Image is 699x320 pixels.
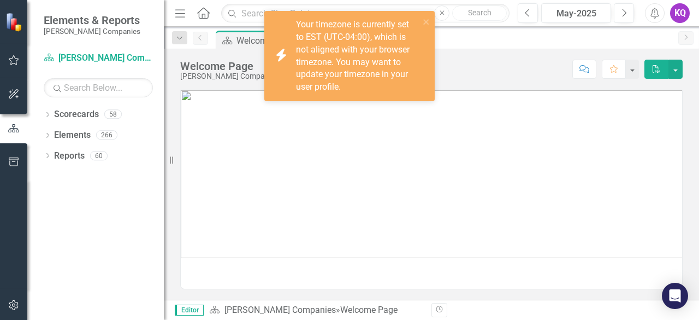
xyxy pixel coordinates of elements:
a: Reports [54,150,85,162]
button: May-2025 [541,3,611,23]
a: [PERSON_NAME] Companies [224,305,336,315]
a: Elements [54,129,91,142]
img: ClearPoint Strategy [5,12,25,31]
span: Elements & Reports [44,14,140,27]
small: [PERSON_NAME] Companies [44,27,140,36]
button: Search [452,5,507,21]
span: Editor [175,305,204,316]
span: Search [468,8,491,17]
div: Welcome Page [236,34,322,48]
div: 266 [96,131,117,140]
button: close [423,15,430,28]
input: Search Below... [44,78,153,97]
button: KQ [670,3,690,23]
div: May-2025 [545,7,607,20]
div: Your timezone is currently set to EST (UTC-04:00), which is not aligned with your browser timezon... [296,19,419,94]
div: Welcome Page [180,60,279,72]
div: 58 [104,110,122,119]
div: 60 [90,151,108,160]
a: [PERSON_NAME] Companies [44,52,153,65]
div: Open Intercom Messenger [662,283,688,309]
img: image%20v4.png [181,90,682,258]
div: [PERSON_NAME] Companies [180,72,279,80]
div: » [209,304,423,317]
input: Search ClearPoint... [221,4,510,23]
a: Scorecards [54,108,99,121]
div: Welcome Page [340,305,398,315]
